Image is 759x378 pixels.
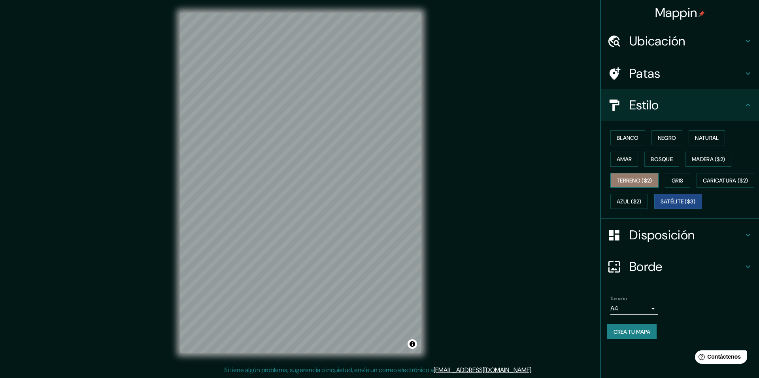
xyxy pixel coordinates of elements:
[692,156,725,163] font: Madera ($2)
[629,65,661,82] font: Patas
[531,366,532,374] font: .
[617,198,642,205] font: Azul ($2)
[601,251,759,282] div: Borde
[610,152,638,167] button: Amar
[651,130,683,145] button: Negro
[689,347,750,369] iframe: Lanzador de widgets de ayuda
[180,13,421,353] canvas: Mapa
[629,97,659,113] font: Estilo
[658,134,676,141] font: Negro
[651,156,673,163] font: Bosque
[601,25,759,57] div: Ubicación
[661,198,696,205] font: Satélite ($3)
[610,194,648,209] button: Azul ($2)
[224,366,434,374] font: Si tiene algún problema, sugerencia o inquietud, envíe un correo electrónico a
[695,134,719,141] font: Natural
[665,173,690,188] button: Gris
[532,365,534,374] font: .
[672,177,683,184] font: Gris
[629,227,695,243] font: Disposición
[408,339,417,349] button: Activar o desactivar atribución
[617,156,632,163] font: Amar
[697,173,755,188] button: Caricatura ($2)
[685,152,731,167] button: Madera ($2)
[534,365,535,374] font: .
[610,295,627,302] font: Tamaño
[614,328,650,335] font: Crea tu mapa
[601,89,759,121] div: Estilo
[601,219,759,251] div: Disposición
[654,194,702,209] button: Satélite ($3)
[434,366,531,374] a: [EMAIL_ADDRESS][DOMAIN_NAME]
[644,152,679,167] button: Bosque
[699,11,705,17] img: pin-icon.png
[655,4,697,21] font: Mappin
[629,33,685,49] font: Ubicación
[610,302,658,315] div: A4
[610,173,659,188] button: Terreno ($2)
[610,130,645,145] button: Blanco
[629,258,663,275] font: Borde
[703,177,748,184] font: Caricatura ($2)
[610,304,618,312] font: A4
[617,134,639,141] font: Blanco
[607,324,657,339] button: Crea tu mapa
[689,130,725,145] button: Natural
[601,58,759,89] div: Patas
[617,177,652,184] font: Terreno ($2)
